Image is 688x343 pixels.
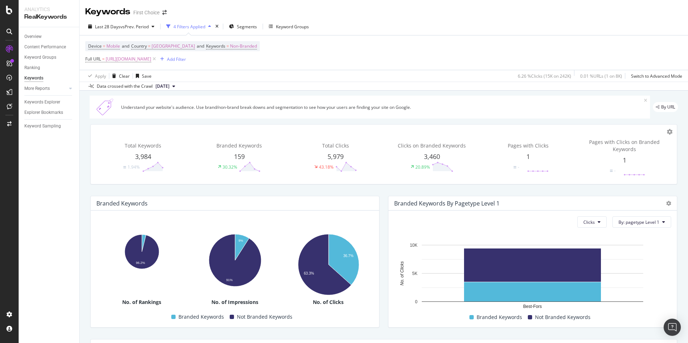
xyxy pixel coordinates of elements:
div: Overview [24,33,42,40]
div: More Reports [24,85,50,92]
span: Pages with Clicks [508,142,549,149]
text: Best-Fors [523,304,542,309]
div: Data crossed with the Crawl [97,83,153,90]
button: Apply [85,70,106,82]
div: Branded Keywords By pagetype Level 1 [394,200,500,207]
span: 5,979 [328,152,344,161]
span: Clicks on Branded Keywords [398,142,466,149]
text: 36.7% [343,254,353,258]
span: 3,460 [424,152,440,161]
button: 4 Filters Applied [163,21,214,32]
button: Segments [226,21,260,32]
span: Branded Keywords [477,313,522,322]
div: Add Filter [167,56,186,62]
a: More Reports [24,85,67,92]
span: Non-Branded [230,41,257,51]
div: - [518,164,519,170]
span: 159 [234,152,245,161]
a: Overview [24,33,74,40]
div: Content Performance [24,43,66,51]
span: Pages with Clicks on Branded Keywords [589,139,660,153]
div: Open Intercom Messenger [664,319,681,336]
button: Clear [109,70,130,82]
span: Last 28 Days [95,24,120,30]
div: First Choice [133,9,159,16]
div: 0.01 % URLs ( 1 on 8K ) [580,73,622,79]
button: Keyword Groups [266,21,312,32]
svg: A chart. [96,231,187,269]
span: Country [131,43,147,49]
div: Keywords [24,74,43,82]
div: Clear [119,73,130,79]
a: Content Performance [24,43,74,51]
span: By: pagetype Level 1 [618,219,659,225]
img: Equal [610,170,613,172]
span: 1 [623,156,626,164]
div: Save [142,73,152,79]
span: Segments [237,24,257,30]
div: Explorer Bookmarks [24,109,63,116]
button: Clicks [577,216,607,228]
div: Keywords [85,6,130,18]
text: 5K [412,271,417,276]
div: 4 Filters Applied [173,24,205,30]
a: Keyword Sampling [24,122,74,130]
a: Keywords [24,74,74,82]
svg: A chart. [190,231,280,289]
div: 43.18% [319,164,334,170]
a: Explorer Bookmarks [24,109,74,116]
span: Not Branded Keywords [237,313,292,321]
div: 1.94% [128,164,140,170]
div: No. of Impressions [190,299,280,306]
button: Save [133,70,152,82]
span: Branded Keywords [178,313,224,321]
span: [GEOGRAPHIC_DATA] [152,41,195,51]
div: RealKeywords [24,13,73,21]
text: 91% [226,278,233,281]
a: Keywords Explorer [24,98,74,106]
div: Apply [95,73,106,79]
div: legacy label [653,102,678,112]
span: Clicks [583,219,595,225]
div: - [614,168,616,174]
a: Keyword Groups [24,54,74,61]
span: = [102,56,105,62]
span: 3,984 [135,152,151,161]
button: [DATE] [153,82,178,91]
text: 10K [410,243,417,248]
div: 6.26 % Clicks ( 15K on 242K ) [518,73,571,79]
text: 9% [239,238,243,242]
text: 96.2% [136,261,145,264]
span: Keywords [206,43,225,49]
span: By URL [661,105,675,109]
img: Xn5yXbTLC6GvtKIoinKAiP4Hm0QJ922KvQwAAAAASUVORK5CYII= [92,98,118,116]
div: Keywords Explorer [24,98,60,106]
svg: A chart. [394,241,671,313]
span: 2025 Sep. 23rd [156,83,169,90]
div: No. of Clicks [283,299,373,306]
img: Equal [123,166,126,168]
text: 63.3% [304,271,314,275]
div: arrow-right-arrow-left [162,10,167,15]
div: Ranking [24,64,40,72]
span: = [148,43,150,49]
div: Switch to Advanced Mode [631,73,682,79]
div: Understand your website's audience. Use brand/non-brand break downs and segmentation to see how y... [121,104,644,110]
div: Analytics [24,6,73,13]
span: and [197,43,204,49]
span: Device [88,43,102,49]
div: times [214,23,220,30]
svg: A chart. [283,231,373,298]
span: Full URL [85,56,101,62]
div: Keyword Groups [276,24,309,30]
img: Equal [513,166,516,168]
span: = [103,43,105,49]
div: 20.89% [415,164,430,170]
span: Total Keywords [125,142,161,149]
span: vs Prev. Period [120,24,149,30]
span: 1 [526,152,530,161]
div: No. of Rankings [96,299,187,306]
button: Switch to Advanced Mode [628,70,682,82]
